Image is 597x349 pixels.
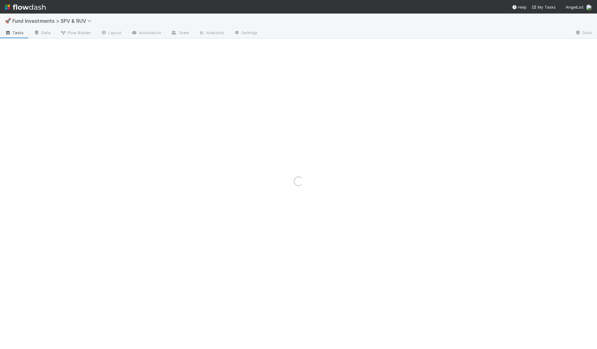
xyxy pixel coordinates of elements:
a: My Tasks [532,4,556,10]
img: logo-inverted-e16ddd16eac7371096b0.svg [5,2,46,12]
span: My Tasks [532,5,556,10]
span: AngelList [566,5,583,10]
img: avatar_041b9f3e-9684-4023-b9b7-2f10de55285d.png [586,4,592,10]
div: Help [512,4,527,10]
